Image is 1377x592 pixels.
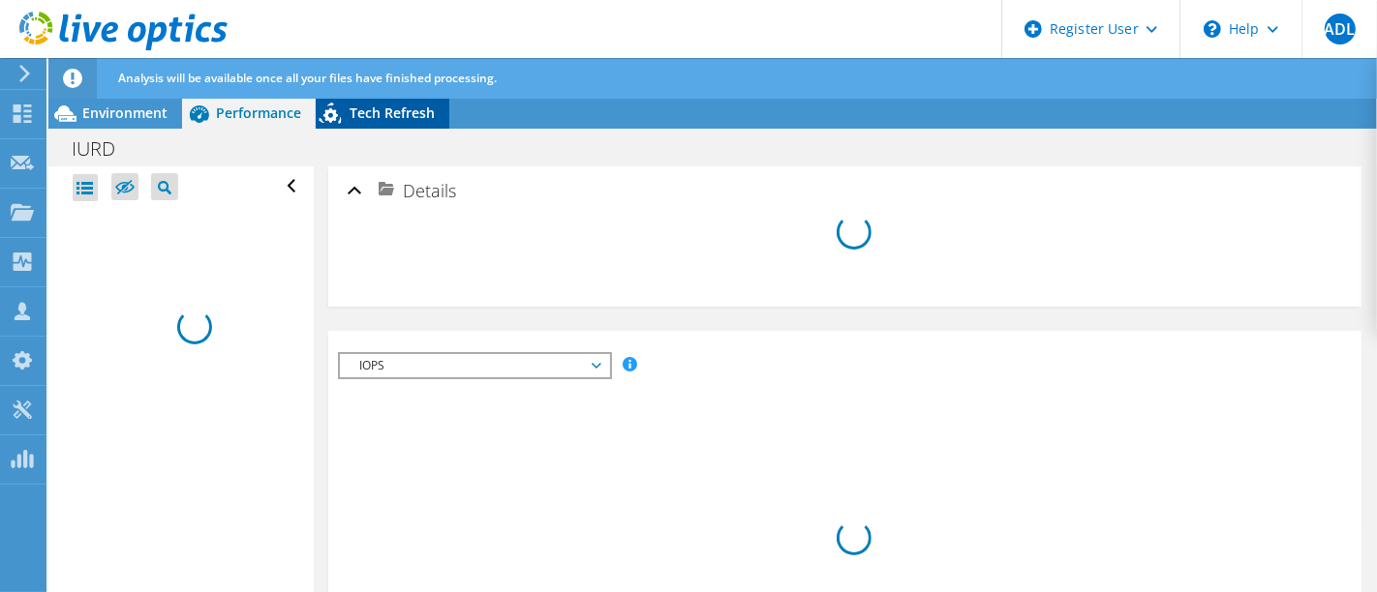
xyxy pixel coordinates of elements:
span: Analysis will be available once all your files have finished processing. [118,70,497,86]
span: ADL [1325,14,1356,44]
svg: \n [1204,20,1221,38]
span: Performance [216,104,301,122]
span: Details [403,179,456,202]
h1: IURD [63,138,145,160]
span: Tech Refresh [350,104,435,122]
span: Environment [82,104,168,122]
span: IOPS [350,354,598,377]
